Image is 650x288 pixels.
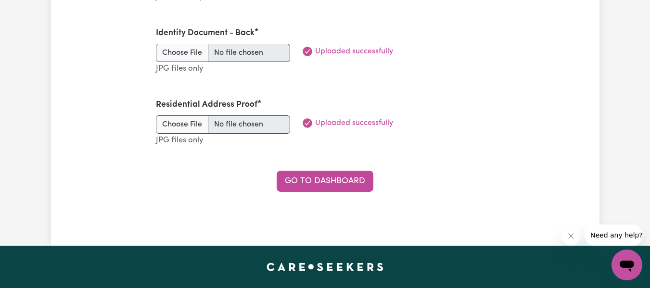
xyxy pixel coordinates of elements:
[6,7,58,14] span: Need any help?
[561,226,581,246] iframe: Close message
[156,99,257,111] label: Residential Address Proof
[315,46,393,57] span: Uploaded successfully
[612,250,642,280] iframe: Button to launch messaging window
[315,117,393,129] span: Uploaded successfully
[277,171,373,192] a: Go to Dashboard
[156,136,204,144] small: JPG files only
[156,27,255,39] label: Identity Document - Back
[585,225,642,246] iframe: Message from company
[156,64,204,73] small: JPG files only
[267,263,383,271] a: Careseekers home page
